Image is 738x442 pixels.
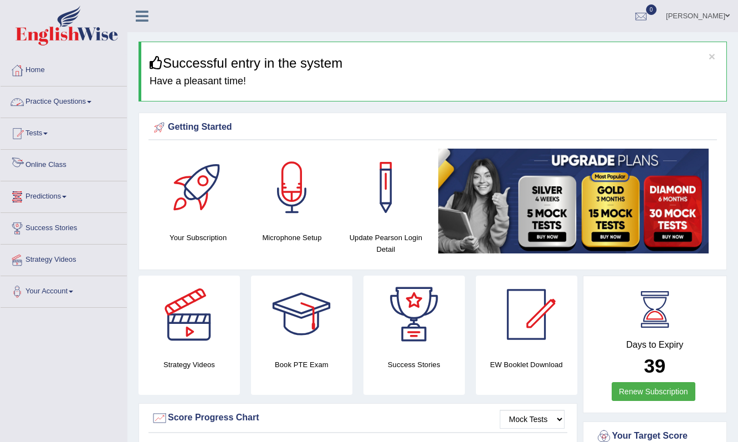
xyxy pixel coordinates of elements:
[1,181,127,209] a: Predictions
[139,359,240,370] h4: Strategy Videos
[150,76,718,87] h4: Have a pleasant time!
[1,213,127,241] a: Success Stories
[1,118,127,146] a: Tests
[363,359,465,370] h4: Success Stories
[596,340,715,350] h4: Days to Expiry
[151,410,565,426] div: Score Progress Chart
[251,359,352,370] h4: Book PTE Exam
[709,50,715,62] button: ×
[438,149,709,253] img: small5.jpg
[151,119,714,136] div: Getting Started
[644,355,665,377] b: 39
[612,382,695,401] a: Renew Subscription
[1,150,127,177] a: Online Class
[157,232,239,243] h4: Your Subscription
[476,359,577,370] h4: EW Booklet Download
[646,4,657,15] span: 0
[250,232,333,243] h4: Microphone Setup
[345,232,427,255] h4: Update Pearson Login Detail
[1,55,127,83] a: Home
[1,276,127,304] a: Your Account
[1,245,127,272] a: Strategy Videos
[150,56,718,70] h3: Successful entry in the system
[1,87,127,114] a: Practice Questions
